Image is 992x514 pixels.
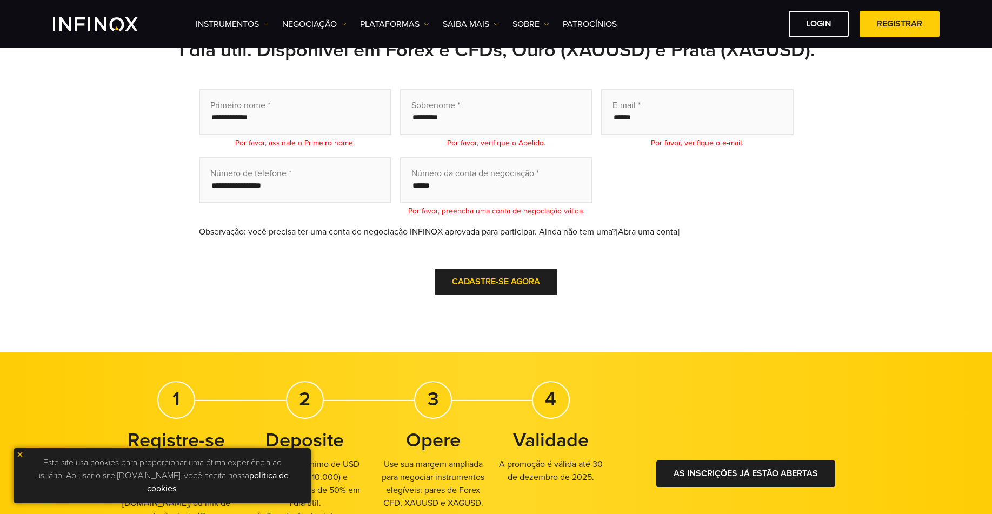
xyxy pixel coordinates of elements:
[513,429,589,452] strong: Validade
[199,137,391,149] div: Por favor, assinale o Primeiro nome.
[428,388,439,411] strong: 3
[789,11,849,37] a: Login
[545,388,556,411] strong: 4
[16,451,24,458] img: yellow close icon
[375,458,492,510] p: Use sua margem ampliada para negociar instrumentos elegíveis: pares de Forex CFD, XAUUSD e XAGUSD.
[199,225,794,238] div: Observação: você precisa ter uma conta de negociação INFINOX aprovada para participar. Ainda não ...
[656,460,835,487] a: As inscrições já estão abertas
[406,429,461,452] strong: Opere
[512,18,549,31] a: SOBRE
[299,388,310,411] strong: 2
[19,453,305,498] p: Este site usa cookies para proporcionar uma ótima experiência ao usuário. Ao usar o site [DOMAIN_...
[128,429,225,452] strong: Registre-se
[435,269,557,295] button: Cadastre-se agora
[616,226,680,237] a: [Abra uma conta]
[265,429,344,452] strong: Deposite
[172,388,180,411] strong: 1
[282,18,347,31] a: NEGOCIAÇÃO
[196,18,269,31] a: Instrumentos
[601,137,794,149] div: Por favor, verifique o e-mail.
[452,277,540,287] span: Cadastre-se agora
[563,18,617,31] a: Patrocínios
[53,17,163,31] a: INFINOX Logo
[122,485,222,509] a: [EMAIL_ADDRESS][DOMAIN_NAME]
[492,458,610,484] p: A promoção é válida até 30 de dezembro de 2025.
[360,18,429,31] a: PLATAFORMAS
[860,11,940,37] a: Registrar
[400,137,592,149] div: Por favor, verifique o Apelido.
[400,205,592,217] div: Por favor, preencha uma conta de negociação válida.
[443,18,499,31] a: Saiba mais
